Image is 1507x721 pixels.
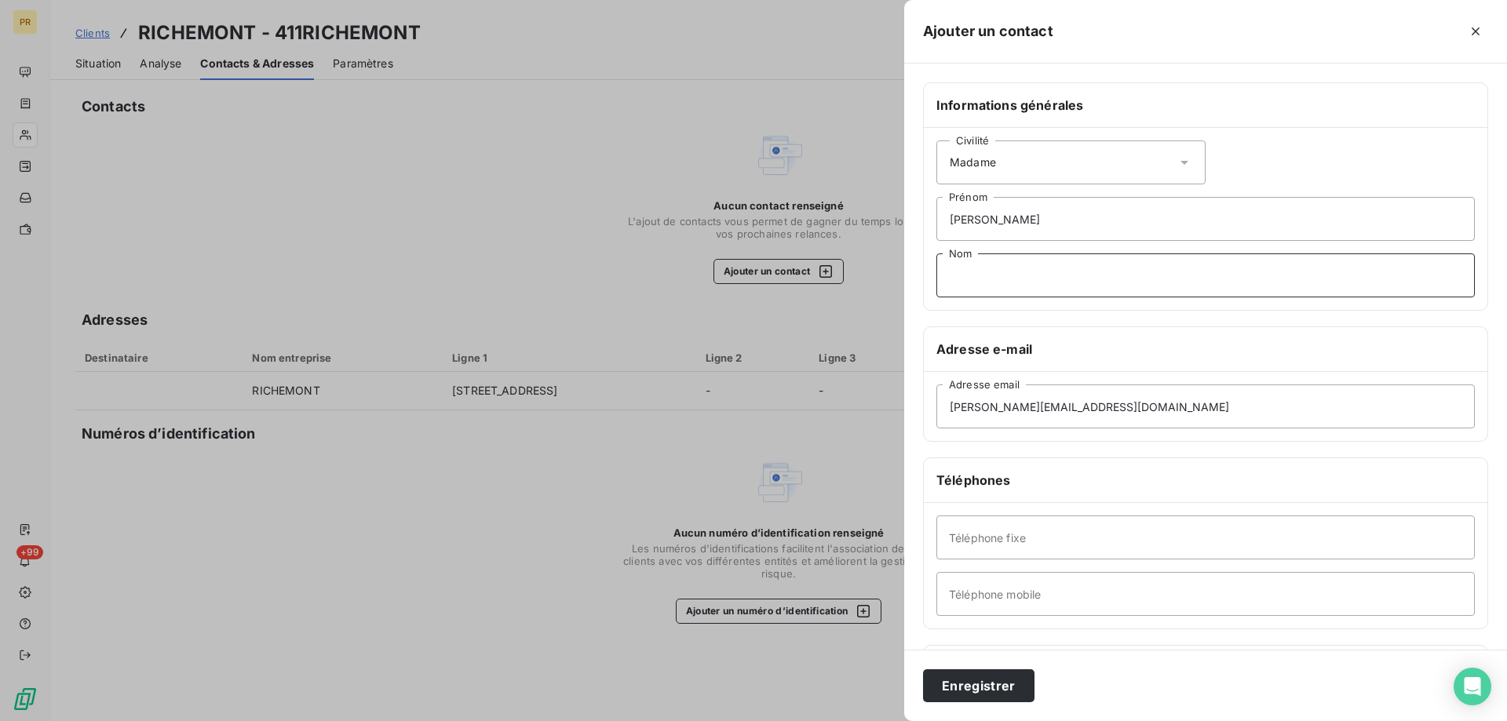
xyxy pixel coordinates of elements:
[936,253,1475,297] input: placeholder
[1454,668,1491,705] div: Open Intercom Messenger
[936,96,1475,115] h6: Informations générales
[936,340,1475,359] h6: Adresse e-mail
[923,20,1053,42] h5: Ajouter un contact
[923,669,1034,702] button: Enregistrer
[936,471,1475,490] h6: Téléphones
[936,572,1475,616] input: placeholder
[936,197,1475,241] input: placeholder
[950,155,996,170] span: Madame
[936,384,1475,428] input: placeholder
[936,515,1475,559] input: placeholder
